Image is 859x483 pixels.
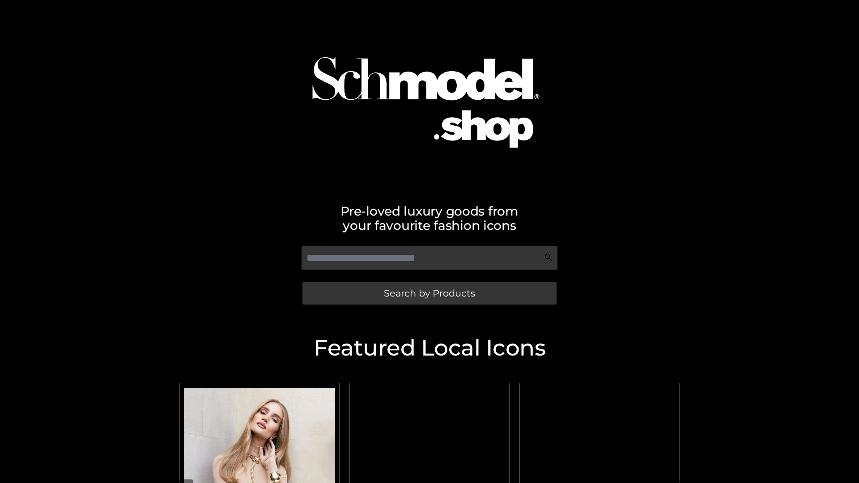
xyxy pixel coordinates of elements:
img: Search Icon [544,253,553,262]
h2: Featured Local Icons​ [174,337,685,359]
h2: Pre-loved luxury goods from your favourite fashion icons [174,204,685,233]
a: Search by Products [302,282,557,305]
span: Search by Products [384,288,475,298]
